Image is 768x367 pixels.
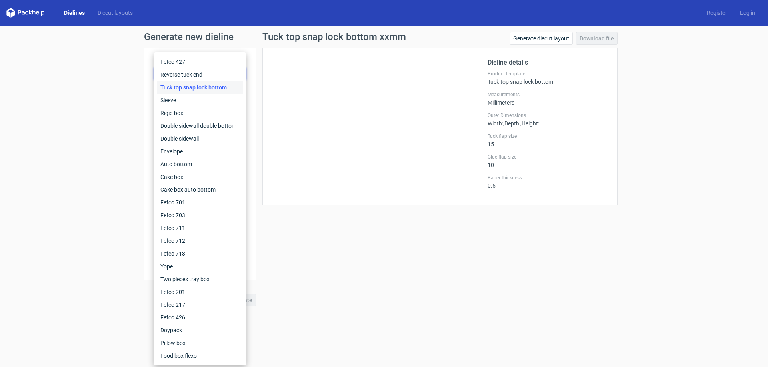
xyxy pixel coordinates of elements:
div: Sleeve [157,94,243,107]
div: Millimeters [488,91,608,106]
label: Paper thickness [488,175,608,181]
div: Doypack [157,324,243,337]
div: Two pieces tray box [157,273,243,286]
div: Yope [157,260,243,273]
a: Diecut layouts [91,9,139,17]
div: 0.5 [488,175,608,189]
div: Fefco 701 [157,196,243,209]
span: Width : [488,120,503,127]
label: Product template [488,71,608,77]
label: Measurements [488,91,608,98]
div: Food box flexo [157,349,243,362]
div: Reverse tuck end [157,68,243,81]
a: Dielines [58,9,91,17]
div: Cake box auto bottom [157,183,243,196]
div: 10 [488,154,608,168]
span: , Height : [520,120,539,127]
div: Fefco 703 [157,209,243,222]
div: Tuck top snap lock bottom [157,81,243,94]
div: Envelope [157,145,243,158]
h1: Tuck top snap lock bottom xxmm [262,32,406,42]
div: Fefco 711 [157,222,243,234]
div: Fefco 201 [157,286,243,298]
div: Rigid box [157,107,243,119]
label: Glue flap size [488,154,608,160]
div: Double sidewall double bottom [157,119,243,132]
label: Outer Dimensions [488,112,608,119]
a: Generate diecut layout [510,32,573,45]
h1: Generate new dieline [144,32,624,42]
a: Register [700,9,734,17]
div: Fefco 712 [157,234,243,247]
div: 15 [488,133,608,147]
div: Tuck top snap lock bottom [488,71,608,85]
div: Auto bottom [157,158,243,171]
span: , Depth : [503,120,520,127]
div: Fefco 713 [157,247,243,260]
label: Tuck flap size [488,133,608,139]
div: Fefco 427 [157,56,243,68]
div: Fefco 217 [157,298,243,311]
a: Log in [734,9,762,17]
div: Pillow box [157,337,243,349]
div: Double sidewall [157,132,243,145]
div: Fefco 426 [157,311,243,324]
div: Cake box [157,171,243,183]
h2: Dieline details [488,58,608,67]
